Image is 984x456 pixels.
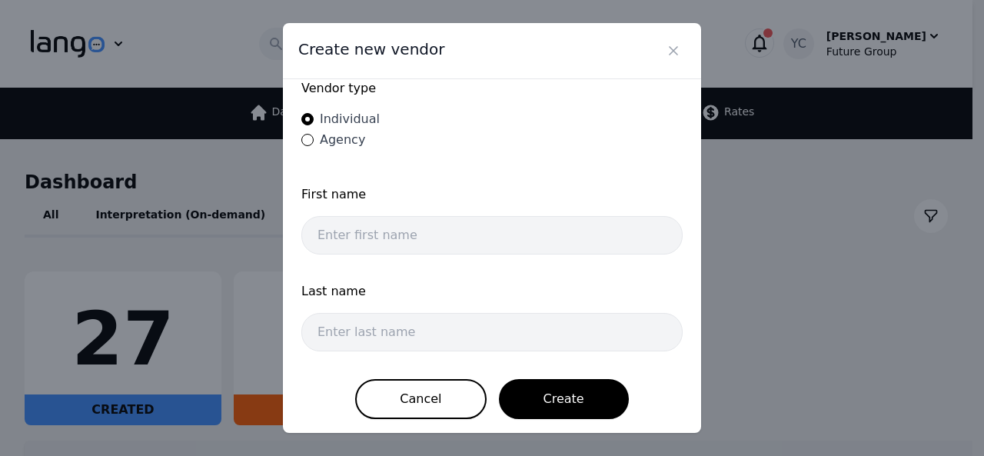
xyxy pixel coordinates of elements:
input: Enter first name [301,216,683,255]
span: First name [301,185,683,204]
span: Individual [320,112,380,126]
input: Enter last name [301,313,683,351]
span: Agency [320,132,365,147]
button: Create [499,379,629,419]
button: Cancel [355,379,486,419]
span: Last name [301,282,683,301]
input: Individual [301,113,314,125]
input: Agency [301,134,314,146]
button: Close [661,38,686,63]
label: Vendor type [301,79,683,98]
span: Create new vendor [298,38,444,60]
